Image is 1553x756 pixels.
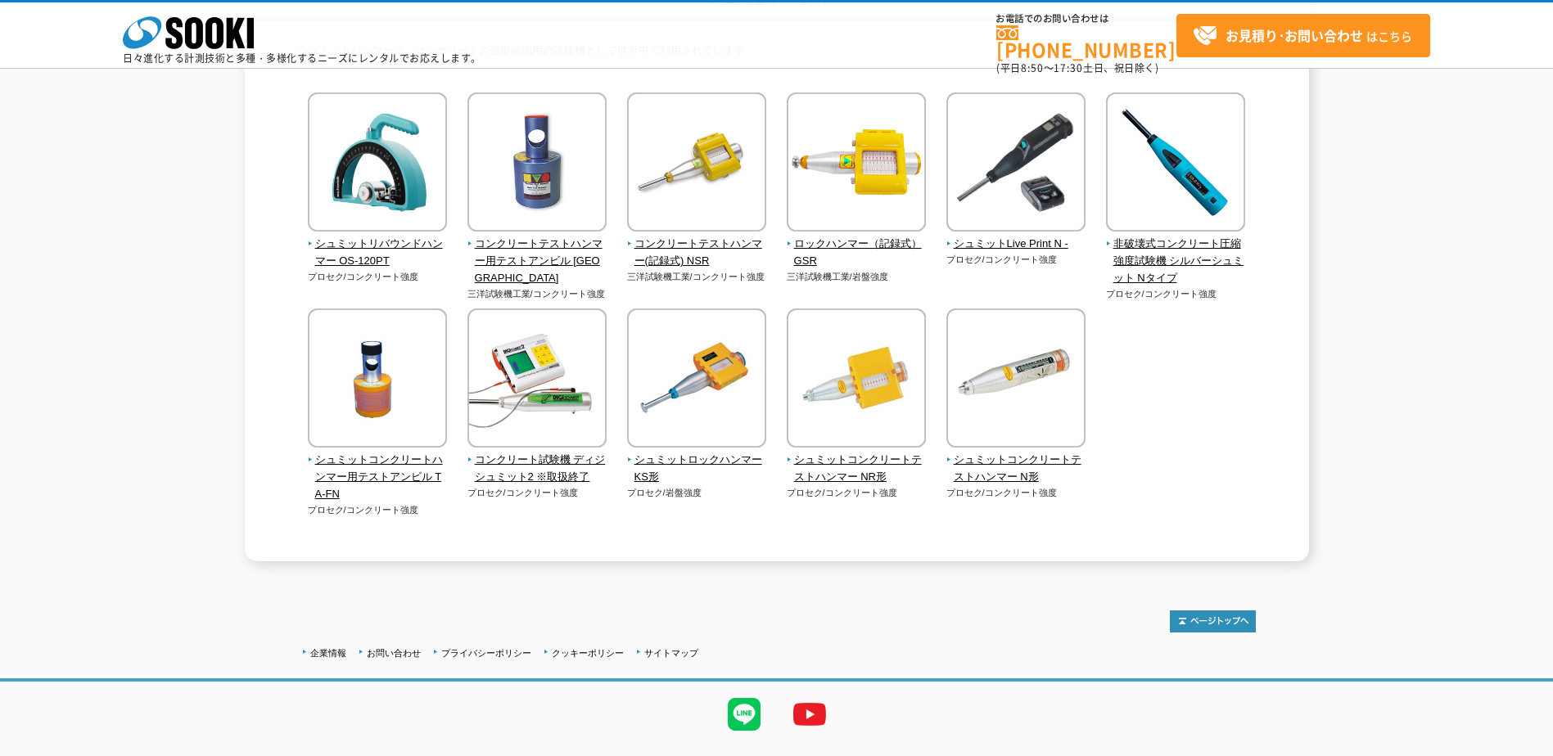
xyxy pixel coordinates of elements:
[1106,236,1246,286] span: 非破壊式コンクリート圧縮強度試験機 シルバーシュミット Nタイプ
[946,436,1086,485] a: シュミットコンクリートテストハンマー N形
[787,452,927,486] span: シュミットコンクリートテストハンマー NR形
[627,236,767,270] span: コンクリートテストハンマー(記録式) NSR
[996,25,1176,59] a: [PHONE_NUMBER]
[627,308,766,452] img: シュミットロックハンマー KS形
[308,270,448,284] p: プロセク/コンクリート強度
[627,220,767,269] a: コンクリートテストハンマー(記録式) NSR
[467,287,607,301] p: 三洋試験機工業/コンクリート強度
[627,486,767,500] p: プロセク/岩盤強度
[711,682,777,747] img: LINE
[1106,92,1245,236] img: 非破壊式コンクリート圧縮強度試験機 シルバーシュミット Nタイプ
[123,53,481,63] p: 日々進化する計測技術と多種・多様化するニーズにレンタルでお応えします。
[627,452,767,486] span: シュミットロックハンマー KS形
[310,648,346,658] a: 企業情報
[787,436,927,485] a: シュミットコンクリートテストハンマー NR形
[1226,25,1363,45] strong: お見積り･お問い合わせ
[996,61,1158,75] span: (平日 ～ 土日、祝日除く)
[946,452,1086,486] span: シュミットコンクリートテストハンマー N形
[308,503,448,517] p: プロセク/コンクリート強度
[787,486,927,500] p: プロセク/コンクリート強度
[644,648,698,658] a: サイトマップ
[946,486,1086,500] p: プロセク/コンクリート強度
[946,236,1086,253] span: シュミットLive Print N -
[946,92,1086,236] img: シュミットLive Print N -
[308,436,448,502] a: シュミットコンクリートハンマー用テストアンビル TA-FN
[946,308,1086,452] img: シュミットコンクリートテストハンマー N形
[946,220,1086,253] a: シュミットLive Print N -
[1170,610,1256,632] img: トップページへ
[1106,287,1246,301] p: プロセク/コンクリート強度
[1176,14,1430,57] a: お見積り･お問い合わせはこちら
[441,648,531,658] a: プライバシーポリシー
[308,92,447,236] img: シュミットリバウンドハンマー OS-120PT
[367,648,421,658] a: お問い合わせ
[467,220,607,286] a: コンクリートテストハンマー用テストアンビル [GEOGRAPHIC_DATA]
[308,452,448,502] span: シュミットコンクリートハンマー用テストアンビル TA-FN
[467,308,607,452] img: コンクリート試験機 ディジシュミット2 ※取扱終了
[627,92,766,236] img: コンクリートテストハンマー(記録式) NSR
[946,253,1086,267] p: プロセク/コンクリート強度
[467,486,607,500] p: プロセク/コンクリート強度
[787,308,926,452] img: シュミットコンクリートテストハンマー NR形
[308,220,448,269] a: シュミットリバウンドハンマー OS-120PT
[467,452,607,486] span: コンクリート試験機 ディジシュミット2 ※取扱終了
[787,220,927,269] a: ロックハンマー（記録式） GSR
[308,308,447,452] img: シュミットコンクリートハンマー用テストアンビル TA-FN
[467,436,607,485] a: コンクリート試験機 ディジシュミット2 ※取扱終了
[996,14,1176,24] span: お電話でのお問い合わせは
[627,436,767,485] a: シュミットロックハンマー KS形
[1021,61,1044,75] span: 8:50
[1054,61,1083,75] span: 17:30
[552,648,624,658] a: クッキーポリシー
[1106,220,1246,286] a: 非破壊式コンクリート圧縮強度試験機 シルバーシュミット Nタイプ
[308,236,448,270] span: シュミットリバウンドハンマー OS-120PT
[467,92,607,236] img: コンクリートテストハンマー用テストアンビル CA
[787,270,927,284] p: 三洋試験機工業/岩盤強度
[787,92,926,236] img: ロックハンマー（記録式） GSR
[777,682,842,747] img: YouTube
[787,236,927,270] span: ロックハンマー（記録式） GSR
[467,236,607,286] span: コンクリートテストハンマー用テストアンビル [GEOGRAPHIC_DATA]
[1193,24,1412,48] span: はこちら
[627,270,767,284] p: 三洋試験機工業/コンクリート強度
